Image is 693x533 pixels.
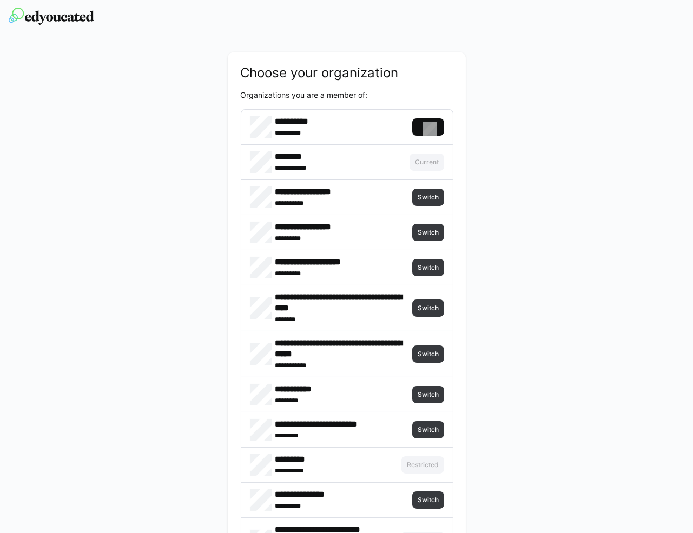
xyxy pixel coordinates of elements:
button: Restricted [401,456,444,474]
span: Restricted [406,461,440,469]
span: Switch [417,304,440,312]
button: Switch [412,299,444,317]
span: Switch [417,193,440,202]
span: Switch [417,228,440,237]
span: Switch [417,425,440,434]
button: Switch [412,224,444,241]
span: Current [414,158,440,166]
button: Current [410,154,444,171]
button: Switch [412,345,444,363]
span: Switch [417,496,440,504]
button: Switch [412,386,444,403]
button: Switch [412,259,444,276]
button: Switch [412,421,444,438]
h2: Choose your organization [241,65,454,81]
p: Organizations you are a member of: [241,90,454,101]
span: Switch [417,263,440,272]
span: Switch [417,350,440,358]
button: Switch [412,189,444,206]
img: edyoucated [9,8,94,25]
span: Switch [417,390,440,399]
button: Switch [412,491,444,509]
